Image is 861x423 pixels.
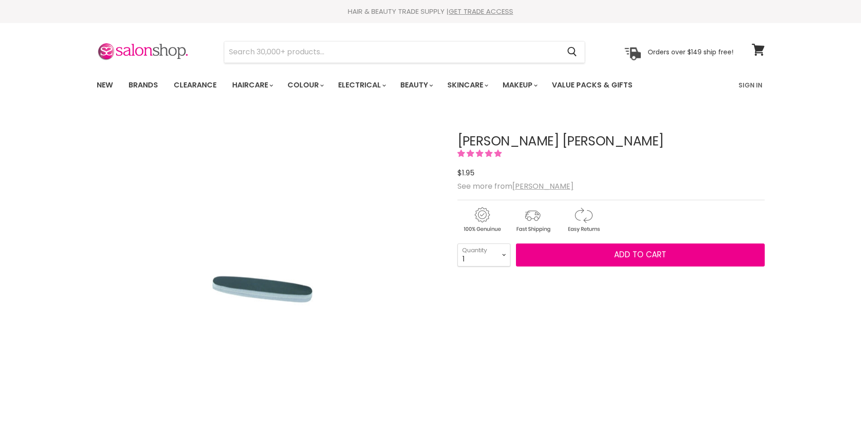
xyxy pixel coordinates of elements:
button: Add to cart [516,243,765,267]
h1: [PERSON_NAME] [PERSON_NAME] [457,134,765,149]
ul: Main menu [90,72,686,99]
span: 5.00 stars [457,148,504,159]
nav: Main [85,72,776,99]
a: Value Packs & Gifts [545,75,639,95]
a: Clearance [167,75,223,95]
a: Colour [281,75,329,95]
a: Sign In [733,75,768,95]
a: Brands [122,75,165,95]
span: Add to cart [614,249,666,260]
a: Electrical [331,75,392,95]
a: Skincare [440,75,494,95]
a: Makeup [496,75,543,95]
a: New [90,75,120,95]
img: shipping.gif [508,206,557,234]
span: See more from [457,181,574,191]
button: Search [560,41,585,63]
img: returns.gif [559,206,608,234]
div: HAIR & BEAUTY TRADE SUPPLY | [85,7,776,16]
span: $1.95 [457,168,474,178]
a: GET TRADE ACCESS [449,6,513,16]
form: Product [224,41,585,63]
img: Hawley Black Jack Buffer [188,162,349,404]
input: Search [224,41,560,63]
a: Haircare [225,75,279,95]
a: [PERSON_NAME] [512,181,574,191]
select: Quantity [457,243,510,267]
p: Orders over $149 ship free! [648,47,733,56]
img: genuine.gif [457,206,506,234]
a: Beauty [393,75,439,95]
